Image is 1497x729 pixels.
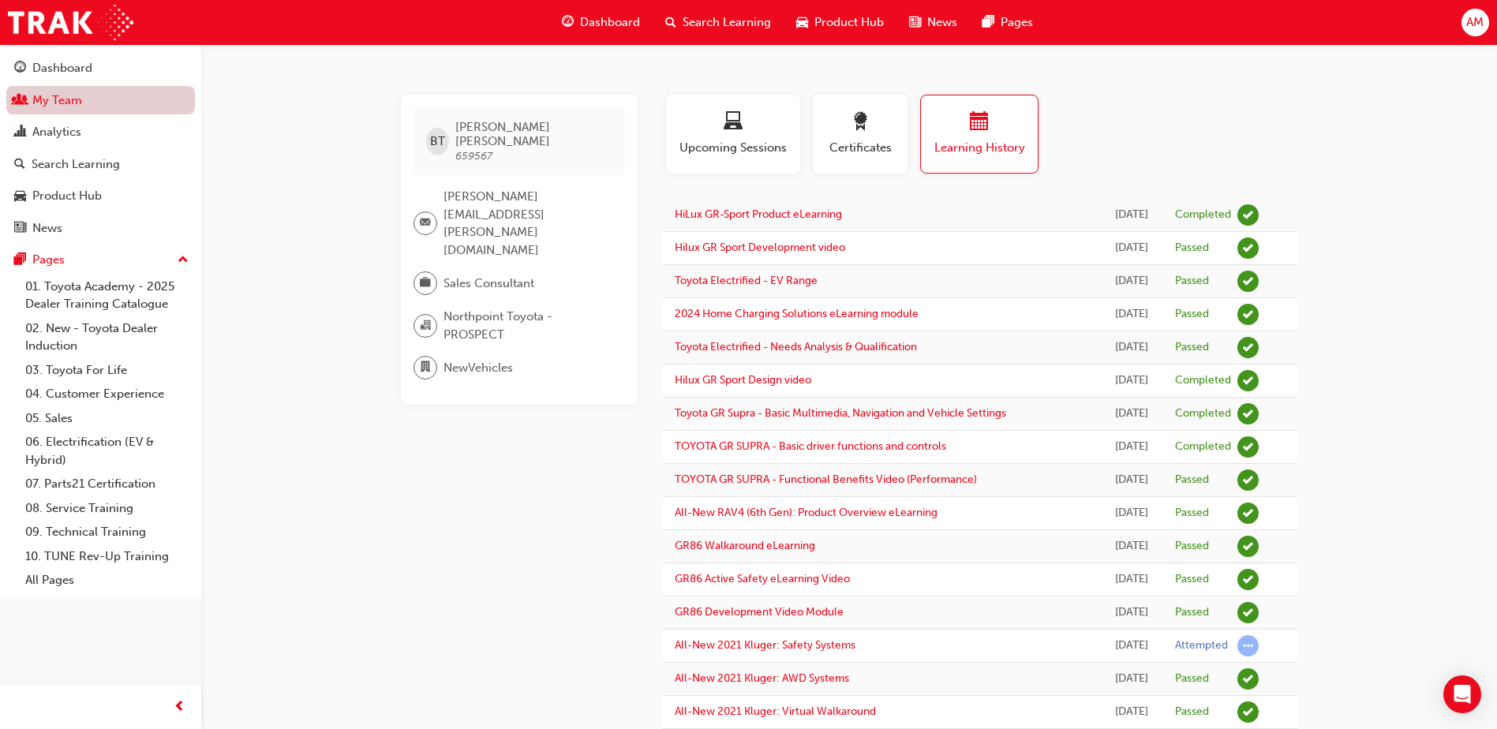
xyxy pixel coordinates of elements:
[19,568,195,593] a: All Pages
[19,358,195,383] a: 03. Toyota For Life
[6,118,195,147] a: Analytics
[665,13,676,32] span: search-icon
[982,13,994,32] span: pages-icon
[19,275,195,316] a: 01. Toyota Academy - 2025 Dealer Training Catalogue
[443,275,534,293] span: Sales Consultant
[430,133,445,151] span: BT
[443,359,513,377] span: NewVehicles
[1111,206,1151,224] div: Tue Sep 16 2025 10:20:49 GMT+0930 (Australian Central Standard Time)
[32,155,120,174] div: Search Learning
[32,251,65,269] div: Pages
[1466,13,1484,32] span: AM
[6,245,195,275] button: Pages
[420,357,431,378] span: department-icon
[420,316,431,336] span: organisation-icon
[1111,703,1151,721] div: Fri Sep 05 2025 09:36:04 GMT+0930 (Australian Central Standard Time)
[1237,469,1259,491] span: learningRecordVerb_PASS-icon
[6,181,195,211] a: Product Hub
[32,123,81,141] div: Analytics
[896,6,970,39] a: news-iconNews
[1175,439,1231,454] div: Completed
[1175,638,1228,653] div: Attempted
[1237,370,1259,391] span: learningRecordVerb_COMPLETE-icon
[1237,635,1259,656] span: learningRecordVerb_ATTEMPT-icon
[675,406,1006,420] a: Toyota GR Supra - Basic Multimedia, Navigation and Vehicle Settings
[1175,473,1209,488] div: Passed
[1175,539,1209,554] div: Passed
[1111,239,1151,257] div: Tue Sep 16 2025 09:46:59 GMT+0930 (Australian Central Standard Time)
[1111,604,1151,622] div: Mon Sep 08 2025 10:59:32 GMT+0930 (Australian Central Standard Time)
[1237,701,1259,723] span: learningRecordVerb_PASS-icon
[1175,705,1209,720] div: Passed
[580,13,640,32] span: Dashboard
[1237,569,1259,590] span: learningRecordVerb_PASS-icon
[1111,670,1151,688] div: Fri Sep 05 2025 12:45:51 GMT+0930 (Australian Central Standard Time)
[174,697,185,717] span: prev-icon
[14,189,26,204] span: car-icon
[1111,405,1151,423] div: Mon Sep 15 2025 09:30:16 GMT+0930 (Australian Central Standard Time)
[6,54,195,83] a: Dashboard
[14,222,26,236] span: news-icon
[6,86,195,115] a: My Team
[675,705,876,718] a: All-New 2021 Kluger: Virtual Walkaround
[14,158,25,172] span: search-icon
[19,406,195,431] a: 05. Sales
[1111,438,1151,456] div: Mon Sep 15 2025 09:29:41 GMT+0930 (Australian Central Standard Time)
[1175,506,1209,521] div: Passed
[6,214,195,243] a: News
[32,219,62,237] div: News
[1237,668,1259,690] span: learningRecordVerb_PASS-icon
[8,5,133,40] img: Trak
[1111,471,1151,489] div: Mon Sep 15 2025 09:28:59 GMT+0930 (Australian Central Standard Time)
[19,382,195,406] a: 04. Customer Experience
[178,250,189,271] span: up-icon
[675,605,844,619] a: GR86 Development Video Module
[675,274,818,287] a: Toyota Electrified - EV Range
[675,572,850,585] a: GR86 Active Safety eLearning Video
[675,207,842,221] a: HiLux GR-Sport Product eLearning
[455,120,612,148] span: [PERSON_NAME] [PERSON_NAME]
[1111,537,1151,555] div: Tue Sep 09 2025 08:40:40 GMT+0930 (Australian Central Standard Time)
[6,50,195,245] button: DashboardMy TeamAnalyticsSearch LearningProduct HubNews
[825,139,896,157] span: Certificates
[1001,13,1033,32] span: Pages
[32,59,92,77] div: Dashboard
[675,671,849,685] a: All-New 2021 Kluger: AWD Systems
[1111,504,1151,522] div: Mon Sep 15 2025 09:24:25 GMT+0930 (Australian Central Standard Time)
[443,188,612,259] span: [PERSON_NAME][EMAIL_ADDRESS][PERSON_NAME][DOMAIN_NAME]
[1237,204,1259,226] span: learningRecordVerb_COMPLETE-icon
[1175,373,1231,388] div: Completed
[675,638,855,652] a: All-New 2021 Kluger: Safety Systems
[19,496,195,521] a: 08. Service Training
[1175,671,1209,686] div: Passed
[1237,304,1259,325] span: learningRecordVerb_PASS-icon
[970,6,1046,39] a: pages-iconPages
[1175,241,1209,256] div: Passed
[14,62,26,76] span: guage-icon
[14,94,26,108] span: people-icon
[1237,237,1259,259] span: learningRecordVerb_PASS-icon
[675,439,946,453] a: TOYOTA GR SUPRA - Basic driver functions and controls
[19,544,195,569] a: 10. TUNE Rev-Up Training
[675,539,815,552] a: GR86 Walkaround eLearning
[675,506,937,519] a: All-New RAV4 (6th Gen): Product Overview eLearning
[927,13,957,32] span: News
[678,139,788,157] span: Upcoming Sessions
[813,95,908,174] button: Certificates
[14,125,26,140] span: chart-icon
[1175,605,1209,620] div: Passed
[666,95,800,174] button: Upcoming Sessions
[1175,207,1231,222] div: Completed
[1111,338,1151,357] div: Mon Sep 15 2025 15:22:56 GMT+0930 (Australian Central Standard Time)
[796,13,808,32] span: car-icon
[1111,305,1151,323] div: Tue Sep 16 2025 09:36:10 GMT+0930 (Australian Central Standard Time)
[1111,272,1151,290] div: Tue Sep 16 2025 09:39:38 GMT+0930 (Australian Central Standard Time)
[19,472,195,496] a: 07. Parts21 Certification
[1237,337,1259,358] span: learningRecordVerb_PASS-icon
[6,150,195,179] a: Search Learning
[1175,572,1209,587] div: Passed
[1111,570,1151,589] div: Mon Sep 08 2025 11:38:21 GMT+0930 (Australian Central Standard Time)
[675,340,917,353] a: Toyota Electrified - Needs Analysis & Qualification
[1111,637,1151,655] div: Fri Sep 05 2025 12:46:24 GMT+0930 (Australian Central Standard Time)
